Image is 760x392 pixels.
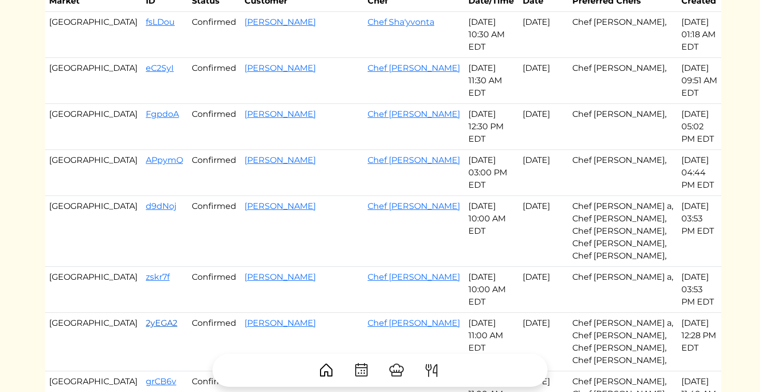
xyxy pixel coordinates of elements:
[464,150,519,196] td: [DATE] 03:00 PM EDT
[568,267,677,313] td: Chef [PERSON_NAME] a,
[464,104,519,150] td: [DATE] 12:30 PM EDT
[188,150,240,196] td: Confirmed
[677,267,721,313] td: [DATE] 03:53 PM EDT
[677,58,721,104] td: [DATE] 09:51 AM EDT
[368,201,460,211] a: Chef [PERSON_NAME]
[146,201,176,211] a: d9dNoj
[45,313,142,371] td: [GEOGRAPHIC_DATA]
[388,362,405,379] img: ChefHat-a374fb509e4f37eb0702ca99f5f64f3b6956810f32a249b33092029f8484b388.svg
[245,318,316,328] a: [PERSON_NAME]
[519,104,568,150] td: [DATE]
[368,272,460,282] a: Chef [PERSON_NAME]
[45,150,142,196] td: [GEOGRAPHIC_DATA]
[568,150,677,196] td: Chef [PERSON_NAME],
[146,272,170,282] a: zskr7f
[568,196,677,267] td: Chef [PERSON_NAME] a, Chef [PERSON_NAME], Chef [PERSON_NAME], Chef [PERSON_NAME], Chef [PERSON_NA...
[677,150,721,196] td: [DATE] 04:44 PM EDT
[519,267,568,313] td: [DATE]
[188,196,240,267] td: Confirmed
[519,313,568,371] td: [DATE]
[368,109,460,119] a: Chef [PERSON_NAME]
[368,63,460,73] a: Chef [PERSON_NAME]
[146,109,179,119] a: FgpdoA
[568,12,677,58] td: Chef [PERSON_NAME],
[677,196,721,267] td: [DATE] 03:53 PM EDT
[464,58,519,104] td: [DATE] 11:30 AM EDT
[245,17,316,27] a: [PERSON_NAME]
[368,318,460,328] a: Chef [PERSON_NAME]
[464,196,519,267] td: [DATE] 10:00 AM EDT
[245,155,316,165] a: [PERSON_NAME]
[245,109,316,119] a: [PERSON_NAME]
[519,150,568,196] td: [DATE]
[45,267,142,313] td: [GEOGRAPHIC_DATA]
[188,267,240,313] td: Confirmed
[677,104,721,150] td: [DATE] 05:02 PM EDT
[368,155,460,165] a: Chef [PERSON_NAME]
[188,313,240,371] td: Confirmed
[188,12,240,58] td: Confirmed
[677,313,721,371] td: [DATE] 12:28 PM EDT
[245,272,316,282] a: [PERSON_NAME]
[519,196,568,267] td: [DATE]
[146,63,174,73] a: eC2SyI
[519,58,568,104] td: [DATE]
[245,201,316,211] a: [PERSON_NAME]
[245,63,316,73] a: [PERSON_NAME]
[146,318,177,328] a: 2yEGA2
[568,313,677,371] td: Chef [PERSON_NAME] a, Chef [PERSON_NAME], Chef [PERSON_NAME], Chef [PERSON_NAME],
[464,267,519,313] td: [DATE] 10:00 AM EDT
[45,12,142,58] td: [GEOGRAPHIC_DATA]
[464,313,519,371] td: [DATE] 11:00 AM EDT
[464,12,519,58] td: [DATE] 10:30 AM EDT
[188,104,240,150] td: Confirmed
[318,362,335,379] img: House-9bf13187bcbb5817f509fe5e7408150f90897510c4275e13d0d5fca38e0b5951.svg
[146,17,175,27] a: fsLDou
[45,196,142,267] td: [GEOGRAPHIC_DATA]
[353,362,370,379] img: CalendarDots-5bcf9d9080389f2a281d69619e1c85352834be518fbc73d9501aef674afc0d57.svg
[519,12,568,58] td: [DATE]
[568,104,677,150] td: Chef [PERSON_NAME],
[45,58,142,104] td: [GEOGRAPHIC_DATA]
[146,155,183,165] a: APpymQ
[45,104,142,150] td: [GEOGRAPHIC_DATA]
[677,12,721,58] td: [DATE] 01:18 AM EDT
[368,17,434,27] a: Chef Sha'yvonta
[568,58,677,104] td: Chef [PERSON_NAME],
[188,58,240,104] td: Confirmed
[423,362,440,379] img: ForkKnife-55491504ffdb50bab0c1e09e7649658475375261d09fd45db06cec23bce548bf.svg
